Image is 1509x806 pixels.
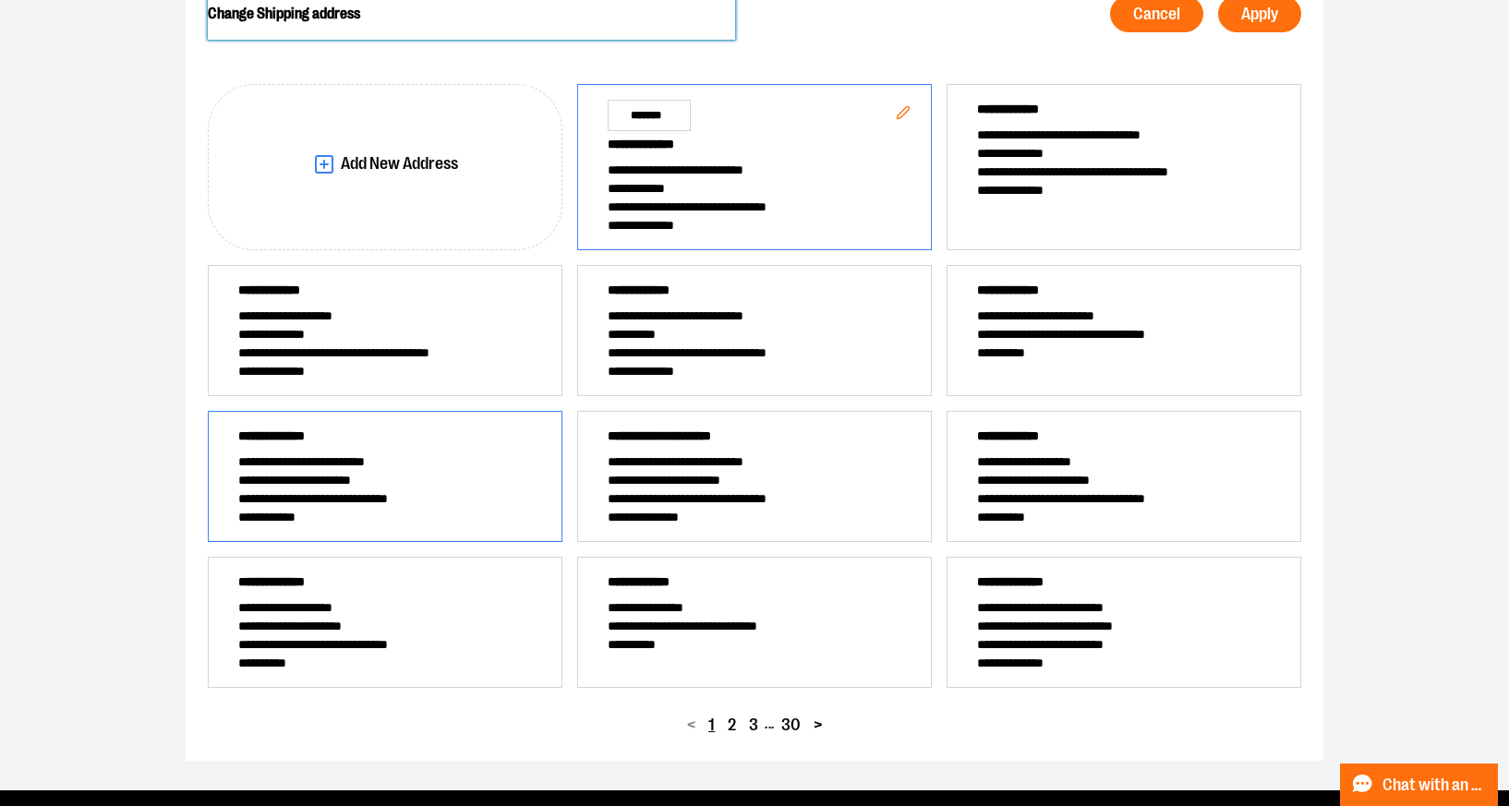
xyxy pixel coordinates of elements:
span: Add New Address [341,155,458,173]
span: 2 [728,716,736,734]
button: > [807,712,828,739]
button: 2 [721,712,742,739]
button: Add New Address [208,84,562,250]
span: Cancel [1133,6,1180,23]
button: 30 [775,712,807,739]
span: 30 [781,716,801,734]
span: Chat with an Expert [1382,776,1487,794]
button: Chat with an Expert [1340,764,1499,806]
span: Apply [1241,6,1278,23]
span: 3 [749,716,758,734]
button: 1 [702,712,721,739]
span: ... [765,716,775,731]
span: 1 [708,716,715,734]
button: Edit [881,90,925,139]
span: > [814,716,822,734]
button: 3 [742,712,765,739]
